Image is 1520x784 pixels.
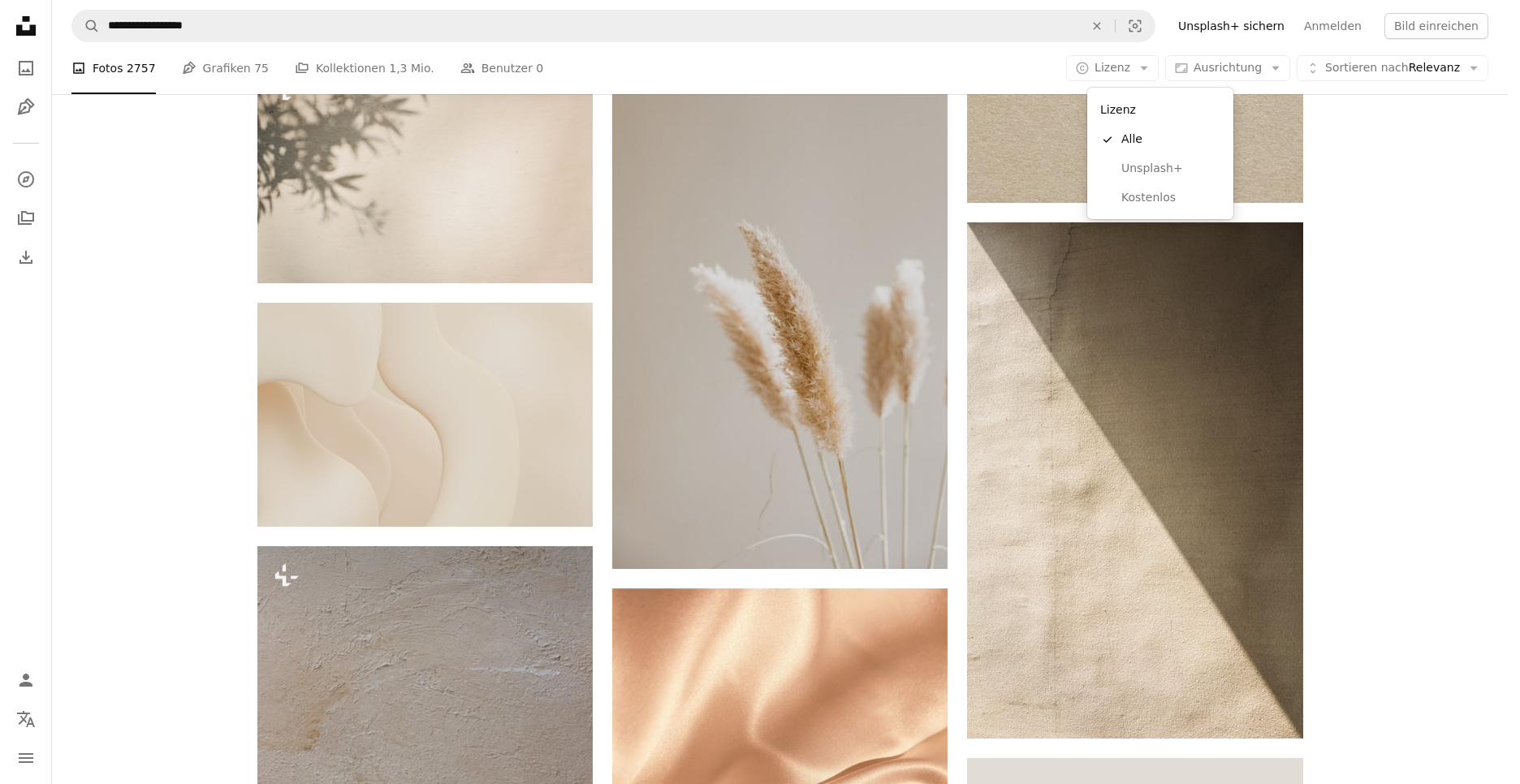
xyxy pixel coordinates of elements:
span: Lizenz [1095,61,1130,74]
button: Lizenz [1066,55,1159,81]
span: Kostenlos [1121,190,1220,206]
span: Alle [1121,131,1220,148]
div: Lizenz [1087,88,1233,219]
span: Unsplash+ [1121,161,1220,177]
div: Lizenz [1094,94,1227,125]
button: Ausrichtung [1165,55,1290,81]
